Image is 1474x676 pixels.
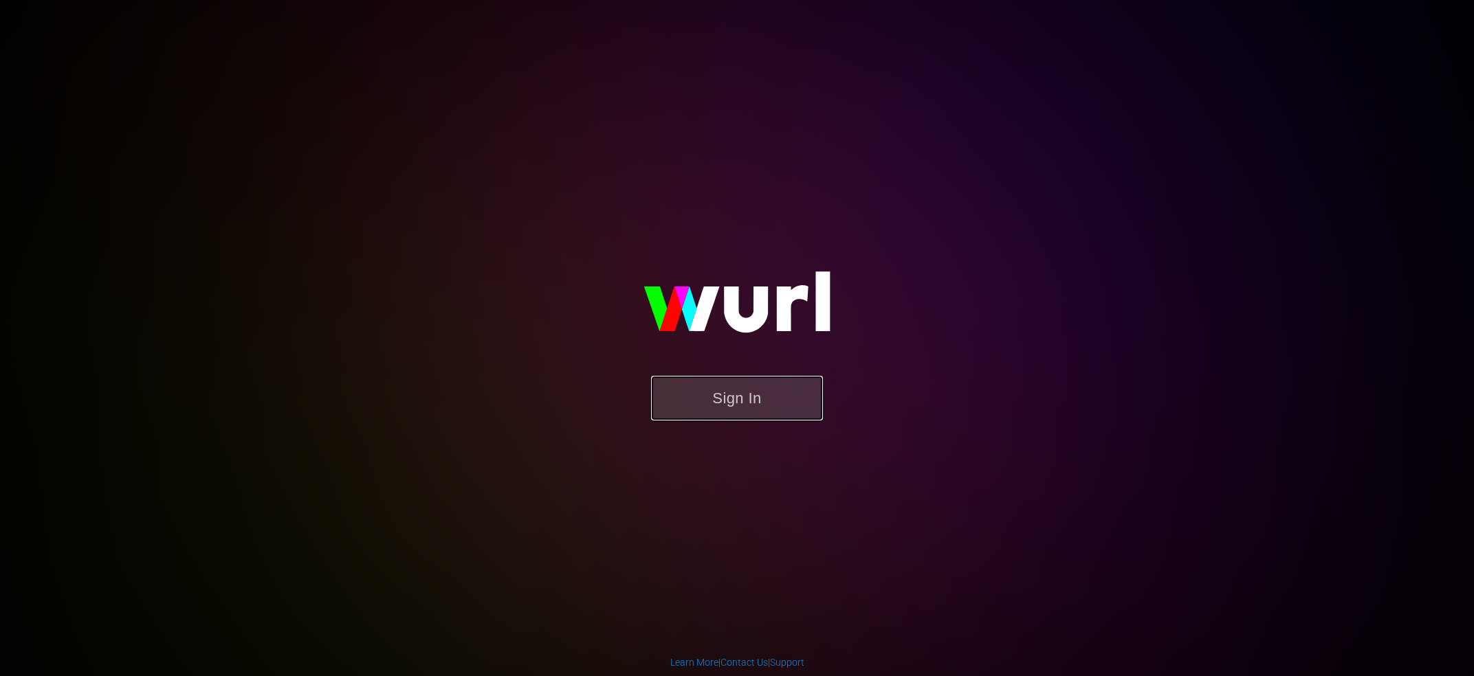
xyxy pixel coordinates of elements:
a: Learn More [670,657,718,668]
div: | | [670,655,804,669]
a: Support [770,657,804,668]
a: Contact Us [720,657,768,668]
img: wurl-logo-on-black-223613ac3d8ba8fe6dc639794a292ebdb59501304c7dfd60c99c58986ef67473.svg [599,242,874,375]
button: Sign In [651,376,823,420]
